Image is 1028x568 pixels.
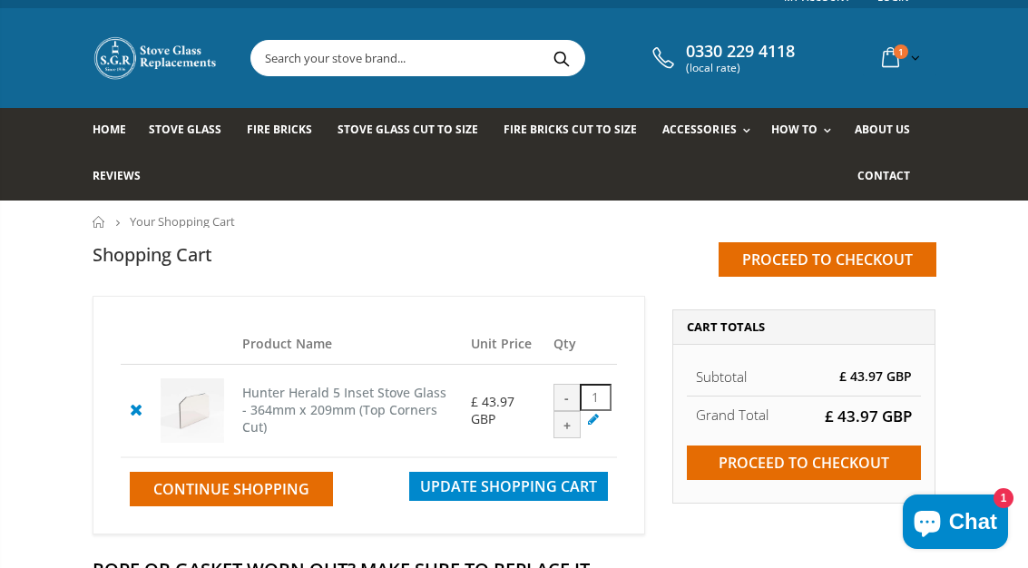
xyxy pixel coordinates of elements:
[247,108,326,154] a: Fire Bricks
[247,122,312,137] span: Fire Bricks
[338,108,492,154] a: Stove Glass Cut To Size
[855,122,910,137] span: About us
[471,393,514,426] span: £ 43.97 GBP
[687,318,765,335] span: Cart Totals
[894,44,908,59] span: 1
[251,41,751,75] input: Search your stove brand...
[409,472,608,501] button: Update Shopping Cart
[420,476,597,496] span: Update Shopping Cart
[553,384,581,411] div: -
[93,242,212,267] h1: Shopping Cart
[662,122,736,137] span: Accessories
[875,40,924,75] a: 1
[93,122,126,137] span: Home
[93,154,154,201] a: Reviews
[242,384,446,436] a: Hunter Herald 5 Inset Stove Glass - 364mm x 209mm (Top Corners Cut)
[687,446,921,480] input: Proceed to checkout
[153,479,309,499] span: Continue Shopping
[825,406,912,426] span: £ 43.97 GBP
[149,108,235,154] a: Stove Glass
[130,213,235,230] span: Your Shopping Cart
[696,367,747,386] span: Subtotal
[857,154,924,201] a: Contact
[544,324,618,365] th: Qty
[504,122,637,137] span: Fire Bricks Cut To Size
[462,324,544,365] th: Unit Price
[93,35,220,81] img: Stove Glass Replacement
[855,108,924,154] a: About us
[149,122,221,137] span: Stove Glass
[233,324,462,365] th: Product Name
[771,108,840,154] a: How To
[130,472,333,506] a: Continue Shopping
[93,168,141,183] span: Reviews
[542,41,583,75] button: Search
[161,378,225,443] img: Hunter Herald 5 Inset Stove Glass - 364mm x 209mm (Top Corners Cut)
[338,122,478,137] span: Stove Glass Cut To Size
[93,216,106,228] a: Home
[839,367,912,385] span: £ 43.97 GBP
[857,168,910,183] span: Contact
[662,108,759,154] a: Accessories
[696,406,769,424] strong: Grand Total
[719,242,936,277] input: Proceed to checkout
[771,122,818,137] span: How To
[553,411,581,438] div: +
[897,495,1013,553] inbox-online-store-chat: Shopify online store chat
[504,108,651,154] a: Fire Bricks Cut To Size
[93,108,140,154] a: Home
